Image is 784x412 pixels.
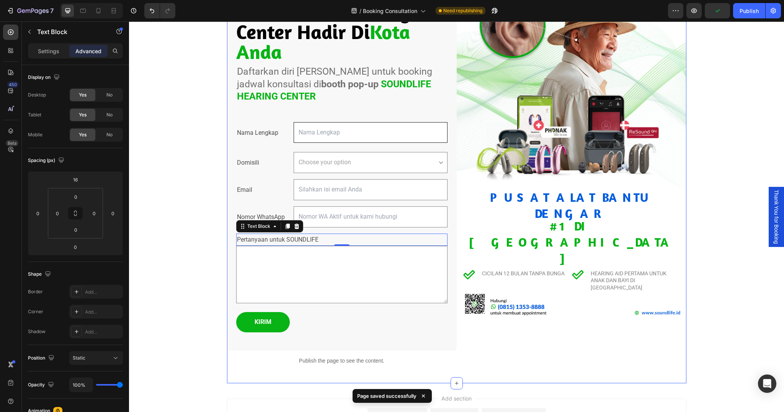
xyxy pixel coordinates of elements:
[117,201,143,208] div: Text Block
[108,190,158,201] p: Nomor WhatsApp
[37,27,102,36] p: Text Block
[309,373,346,381] span: Add section
[107,291,161,311] button: KIRIM
[107,43,318,82] h2: Daftarkan diri [PERSON_NAME] untuk booking jadwal konsultasi di
[7,82,18,88] div: 450
[85,309,121,316] div: Add...
[68,224,83,235] input: 0px
[79,111,87,118] span: Yes
[740,7,759,15] div: Publish
[28,353,56,363] div: Position
[68,191,83,203] input: 0px
[443,7,482,14] span: Need republishing
[107,208,119,219] input: 0
[79,92,87,98] span: Yes
[28,131,42,138] div: Mobile
[52,208,63,219] input: 0px
[107,162,158,175] div: Rich Text Editor. Editing area: main
[758,374,776,393] div: Open Intercom Messenger
[328,196,557,245] h2: #1 di [GEOGRAPHIC_DATA]
[165,101,318,122] input: Nama Lengkap
[28,380,56,390] div: Opacity
[462,249,550,270] p: Hearing aid pertama untuk anak dan bayi di [GEOGRAPHIC_DATA]
[28,155,66,166] div: Spacing (px)
[108,136,158,147] p: Domisili
[68,241,83,253] input: 0
[108,213,318,224] p: Pertanyaan untuk SOUNDLIFE
[28,269,52,280] div: Shape
[106,131,113,138] span: No
[28,92,46,98] div: Desktop
[3,3,57,18] button: 7
[644,168,651,222] span: Thank You for Booking
[38,47,59,55] p: Settings
[28,328,46,335] div: Shadow
[32,208,44,219] input: 0
[361,390,408,398] div: Add blank section
[85,289,121,296] div: Add...
[28,111,41,118] div: Tablet
[328,167,557,201] h2: PUSAT ALAT BANTU DENGAR
[106,111,113,118] span: No
[88,208,100,219] input: 0px
[353,249,436,255] p: Cicilan 12 Bulan Tanpa Bunga
[108,163,158,174] p: Email
[75,47,101,55] p: Advanced
[28,288,43,295] div: Border
[144,3,175,18] div: Undo/Redo
[85,329,121,335] div: Add...
[70,378,93,392] input: Auto
[733,3,765,18] button: Publish
[334,270,551,294] img: gempages_481874396202402974-21ddc418-dc74-4443-b78f-48e56fffea06.jpg
[108,106,149,117] p: Nama Lengkap
[126,295,142,306] p: KIRIM
[245,390,291,398] div: Choose templates
[165,158,318,179] input: Silahkan isi email Anda
[28,308,43,315] div: Corner
[69,351,123,365] button: Static
[50,6,54,15] p: 7
[98,335,328,343] p: Publish the page to see the content.
[192,57,250,68] strong: booth pop-up
[126,295,142,306] div: Rich Text Editor. Editing area: main
[28,72,61,83] div: Display on
[129,21,784,412] iframe: Design area
[357,392,416,400] p: Page saved successfully
[106,92,113,98] span: No
[79,131,87,138] span: Yes
[6,140,18,146] div: Beta
[305,390,345,398] div: Generate layout
[73,355,85,361] span: Static
[68,174,83,185] input: l
[165,185,318,206] input: Nomor WA Aktif untuk kami hubungi
[359,7,361,15] span: /
[363,7,417,15] span: Booking Consultation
